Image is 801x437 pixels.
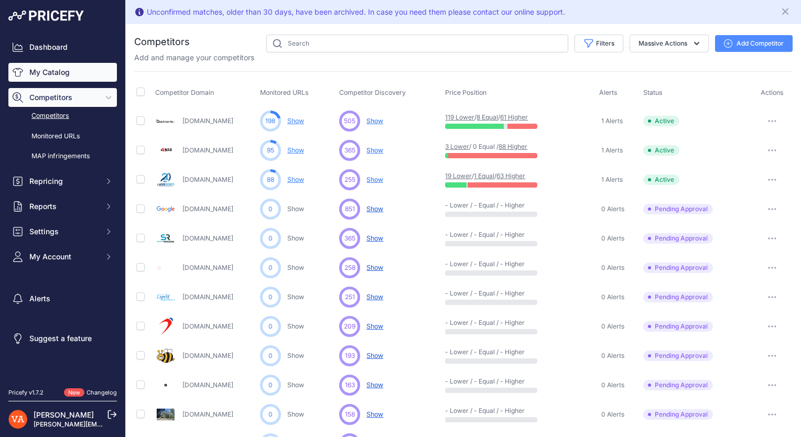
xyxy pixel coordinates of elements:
a: Monitored URLs [8,127,117,146]
span: Show [366,322,383,330]
button: Repricing [8,172,117,191]
p: / 0 Equal / [445,143,512,151]
a: [DOMAIN_NAME] [182,381,233,389]
span: New [64,388,84,397]
span: 0 [268,263,273,272]
span: Competitor Domain [155,89,214,96]
a: 1 Alerts [599,116,623,126]
a: Show [287,293,304,301]
p: - Lower / - Equal / - Higher [445,289,512,298]
p: - Lower / - Equal / - Higher [445,348,512,356]
span: 1 Alerts [601,146,623,155]
a: Show [287,205,304,213]
a: 1 Alerts [599,145,623,156]
a: [DOMAIN_NAME] [182,322,233,330]
span: Show [366,176,383,183]
a: Dashboard [8,38,117,57]
a: Show [287,176,304,183]
span: 0 [268,234,273,243]
h2: Competitors [134,35,190,49]
span: 198 [265,116,275,126]
a: Show [287,352,304,359]
span: 1 Alerts [601,176,623,184]
a: [DOMAIN_NAME] [182,146,233,154]
span: Show [366,234,383,242]
a: Changelog [86,389,117,396]
span: Actions [761,89,784,96]
span: 505 [344,116,355,126]
span: 0 [268,380,273,390]
a: MAP infringements [8,147,117,166]
p: - Lower / - Equal / - Higher [445,377,512,386]
a: Show [287,381,304,389]
nav: Sidebar [8,38,117,376]
span: Show [366,410,383,418]
span: 158 [345,410,355,419]
p: Add and manage your competitors [134,52,254,63]
span: 0 [268,204,273,214]
p: - Lower / - Equal / - Higher [445,260,512,268]
a: 61 Higher [500,113,528,121]
span: Show [366,264,383,271]
a: [DOMAIN_NAME] [182,205,233,213]
a: [DOMAIN_NAME] [182,234,233,242]
div: Pricefy v1.7.2 [8,388,44,397]
span: 0 Alerts [601,234,624,243]
span: Pending Approval [643,321,713,332]
span: Status [643,89,663,96]
span: 0 [268,410,273,419]
span: Show [366,381,383,389]
a: Show [287,264,304,271]
a: [PERSON_NAME] [34,410,94,419]
span: Pending Approval [643,351,713,361]
span: Pending Approval [643,204,713,214]
p: - Lower / - Equal / - Higher [445,319,512,327]
span: 0 [268,322,273,331]
span: Competitors [29,92,98,103]
button: Reports [8,197,117,216]
a: [PERSON_NAME][EMAIL_ADDRESS][PERSON_NAME][DOMAIN_NAME] [34,420,247,428]
a: 1 Equal [474,172,494,180]
p: - Lower / - Equal / - Higher [445,231,512,239]
span: 0 Alerts [601,264,624,272]
span: Active [643,174,679,185]
button: Competitors [8,88,117,107]
span: Pending Approval [643,233,713,244]
a: 88 Higher [499,143,527,150]
a: [DOMAIN_NAME] [182,176,233,183]
a: 3 Lower [445,143,469,150]
span: 0 [268,292,273,302]
span: 0 Alerts [601,293,624,301]
a: Competitors [8,107,117,125]
a: [DOMAIN_NAME] [182,117,233,125]
button: Close [780,4,793,17]
span: 0 Alerts [601,205,624,213]
span: Show [366,293,383,301]
span: Price Position [445,89,486,96]
a: Show [287,117,304,125]
span: 193 [345,351,355,360]
a: [DOMAIN_NAME] [182,352,233,359]
span: Competitor Discovery [339,89,406,96]
span: 95 [267,146,274,155]
span: Show [366,352,383,359]
img: Pricefy Logo [8,10,84,21]
a: Show [287,322,304,330]
input: Search [266,35,568,52]
span: 1 Alerts [601,117,623,125]
a: Show [287,410,304,418]
button: Massive Actions [630,35,709,52]
span: Monitored URLs [260,89,309,96]
span: Show [366,205,383,213]
a: [DOMAIN_NAME] [182,293,233,301]
span: 365 [344,234,355,243]
span: 0 Alerts [601,352,624,360]
span: Show [366,117,383,125]
span: Pending Approval [643,263,713,273]
p: - Lower / - Equal / - Higher [445,407,512,415]
span: 0 Alerts [601,410,624,419]
span: Show [366,146,383,154]
span: Active [643,116,679,126]
p: / / [445,172,512,180]
span: 258 [344,263,355,272]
